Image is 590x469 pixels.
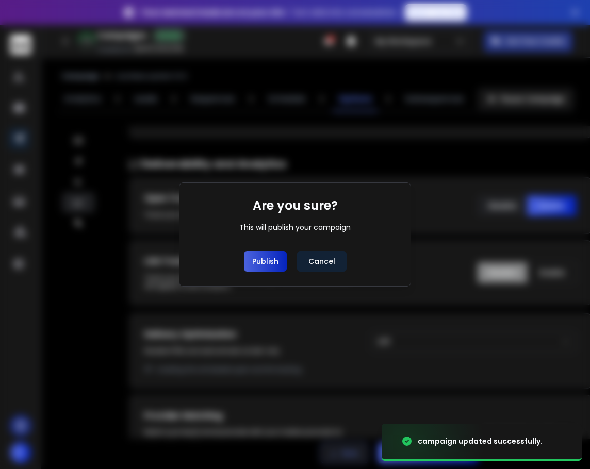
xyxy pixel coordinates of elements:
[297,251,347,272] button: Cancel
[253,197,338,214] h1: Are you sure?
[418,436,543,446] div: campaign updated successfully.
[244,251,287,272] button: Publish
[239,222,351,232] div: This will publish your campaign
